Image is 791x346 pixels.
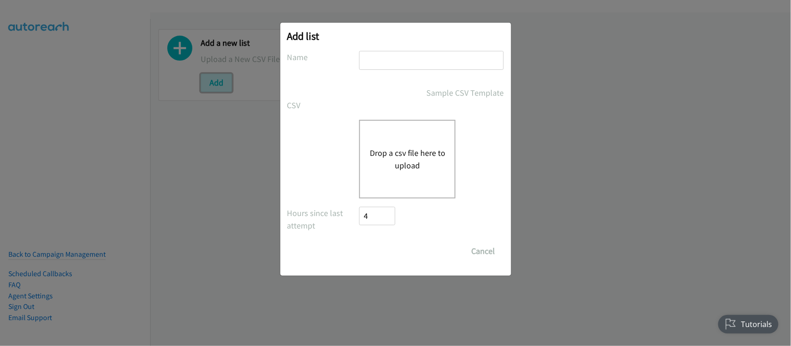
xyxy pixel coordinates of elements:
button: Cancel [463,242,504,260]
h2: Add list [287,30,504,43]
a: Sample CSV Template [427,86,504,99]
label: CSV [287,99,360,111]
iframe: Checklist [713,306,784,339]
label: Name [287,51,360,63]
label: Hours since last attempt [287,207,360,232]
button: Drop a csv file here to upload [369,147,445,172]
